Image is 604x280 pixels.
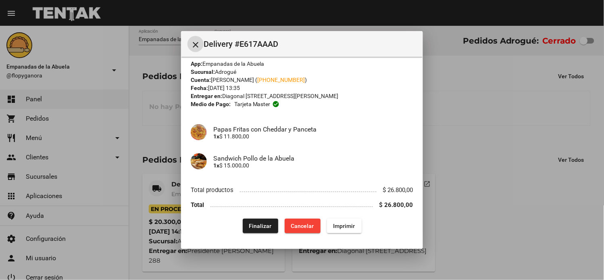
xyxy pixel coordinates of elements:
[249,223,272,229] span: Finalizar
[257,77,305,83] a: [PHONE_NUMBER]
[204,38,417,50] span: Delivery #E617AAAD
[243,219,278,233] button: Finalizar
[191,77,211,83] strong: Cuenta:
[191,124,207,140] img: 42287c59-dcc4-46e2-8bc6-04ff50c97927.jpg
[191,76,413,84] div: [PERSON_NAME] ( )
[191,92,413,100] div: Diagonal [STREET_ADDRESS][PERSON_NAME]
[213,133,219,140] b: 1x
[191,182,413,197] li: Total productos $ 26.800,00
[191,40,200,50] mat-icon: Cerrar
[191,69,215,75] strong: Sucursal:
[191,100,231,108] strong: Medio de Pago:
[191,61,202,67] strong: App:
[213,162,413,169] p: $ 15.000,00
[291,223,314,229] span: Cancelar
[187,36,204,52] button: Cerrar
[191,68,413,76] div: Adrogué
[191,85,208,91] strong: Fecha:
[191,84,413,92] div: [DATE] 13:35
[213,133,413,140] p: $ 11.800,00
[285,219,321,233] button: Cancelar
[234,100,271,108] span: Tarjeta master
[213,162,219,169] b: 1x
[333,223,355,229] span: Imprimir
[213,155,413,162] h4: Sandwich Pollo de la Abuela
[191,93,222,99] strong: Entregar en:
[327,219,362,233] button: Imprimir
[191,153,207,169] img: 01a889c7-3e5f-4ef0-9979-8f6341a4155a.jpg
[273,100,280,108] mat-icon: check_circle
[213,125,413,133] h4: Papas Fritas con Cheddar y Panceta
[191,197,413,212] li: Total $ 26.800,00
[191,60,413,68] div: Empanadas de la Abuela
